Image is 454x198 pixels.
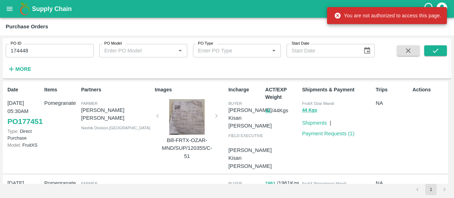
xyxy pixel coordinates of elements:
p: [PERSON_NAME] [PERSON_NAME] [81,106,152,122]
p: / 44 Kgs [265,107,299,115]
label: PO ID [11,41,21,46]
p: Items [44,86,78,94]
div: | [327,116,331,127]
p: Date [7,86,41,94]
button: Open [176,46,185,55]
p: Incharge [228,86,262,94]
p: [DATE] 05:30AM [7,99,41,115]
button: 44 Kgs [302,106,317,114]
button: 44 [265,107,270,115]
a: Shipments [302,120,327,126]
span: buyer [228,101,242,106]
p: Images [155,86,226,94]
label: PO Type [198,41,213,46]
p: NA [376,99,410,107]
input: Enter PO ID [6,44,94,57]
span: FruitX Pimpalgaon Mandi [302,181,347,186]
span: FruitX Ozar Mandi [302,101,334,106]
span: Model: [7,142,21,148]
b: Supply Chain [32,5,72,12]
div: customer-support [423,2,436,15]
p: Actions [413,86,447,94]
p: [DATE] 05:30AM [7,179,41,195]
label: PO Model [104,41,122,46]
button: open drawer [1,1,18,17]
strong: More [15,66,31,72]
p: Shipments & Payment [302,86,373,94]
span: Farmer [81,101,98,106]
span: Farmer [81,181,98,186]
div: You are not authorized to access this page. [334,9,441,22]
span: field executive [228,134,263,138]
input: Enter PO Type [195,46,267,55]
p: Pomegranate [44,99,78,107]
span: buyer [228,181,242,186]
button: Open [269,46,278,55]
input: Start Date [287,44,358,57]
button: page 1 [425,184,437,195]
p: Pomegranate [44,179,78,187]
input: Enter PO Model [101,46,173,55]
p: NA [376,179,410,187]
div: account of current user [436,1,448,16]
a: Payment Requests (1) [302,131,355,136]
button: More [6,63,33,75]
a: Supply Chain [32,4,423,14]
a: PO177451 [7,115,43,128]
div: Purchase Orders [6,22,48,31]
p: [PERSON_NAME] Kisan [PERSON_NAME] [228,106,272,130]
p: ACT/EXP Weight [265,86,299,101]
button: Choose date [360,44,374,57]
p: Partners [81,86,152,94]
label: Start Date [292,41,309,46]
span: Type: [7,129,18,134]
p: / 1961 Kgs [265,179,299,187]
nav: pagination navigation [411,184,451,195]
p: Bill-FRTX-OZAR-MND/SUP/120355/C-51 [160,136,214,160]
p: FruitXS [7,142,41,148]
button: 1961 [265,180,276,188]
p: Direct Purchase [7,128,41,141]
p: [PERSON_NAME] Kisan [PERSON_NAME] [228,146,272,170]
img: logo [18,2,32,16]
p: Trips [376,86,410,94]
span: Nashik Division , [GEOGRAPHIC_DATA] [81,126,150,130]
